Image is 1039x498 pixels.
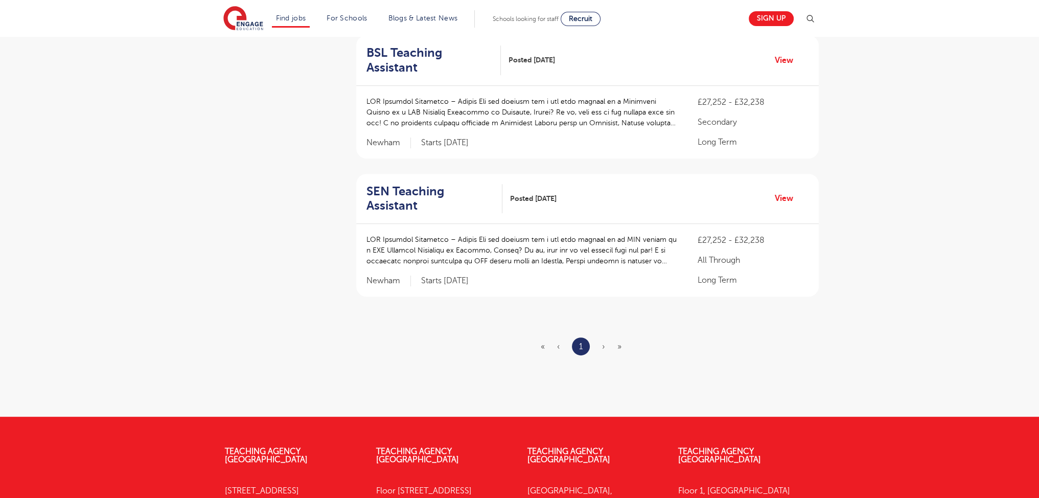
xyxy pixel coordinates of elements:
h2: SEN Teaching Assistant [366,184,494,214]
span: Recruit [569,15,592,22]
h2: BSL Teaching Assistant [366,46,493,75]
p: Starts [DATE] [421,276,469,286]
span: Posted [DATE] [509,55,555,65]
a: SEN Teaching Assistant [366,184,502,214]
span: » [617,342,621,351]
a: Recruit [561,12,601,26]
span: Posted [DATE] [510,193,557,204]
p: Long Term [698,274,808,286]
p: £27,252 - £32,238 [698,234,808,246]
a: Teaching Agency [GEOGRAPHIC_DATA] [678,447,761,464]
span: Newham [366,138,411,148]
p: £27,252 - £32,238 [698,96,808,108]
span: ‹ [557,342,560,351]
p: Starts [DATE] [421,138,469,148]
span: › [602,342,605,351]
a: View [775,192,801,205]
p: LOR Ipsumdol Sitametco – Adipis Eli sed doeiusm tem i utl etdo magnaal en ad MIN veniam qu n EXE ... [366,234,678,266]
p: Long Term [698,136,808,148]
a: View [775,54,801,67]
a: Teaching Agency [GEOGRAPHIC_DATA] [225,447,308,464]
span: Newham [366,276,411,286]
span: Schools looking for staff [493,15,559,22]
p: All Through [698,254,808,266]
a: Find jobs [276,14,306,22]
a: Sign up [749,11,794,26]
a: For Schools [327,14,367,22]
a: BSL Teaching Assistant [366,46,501,75]
a: Teaching Agency [GEOGRAPHIC_DATA] [527,447,610,464]
span: « [541,342,545,351]
p: LOR Ipsumdol Sitametco – Adipis Eli sed doeiusm tem i utl etdo magnaal en a Minimveni Quisno ex u... [366,96,678,128]
img: Engage Education [223,6,263,32]
a: Teaching Agency [GEOGRAPHIC_DATA] [376,447,459,464]
p: Secondary [698,116,808,128]
a: 1 [579,340,583,353]
a: Blogs & Latest News [388,14,458,22]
